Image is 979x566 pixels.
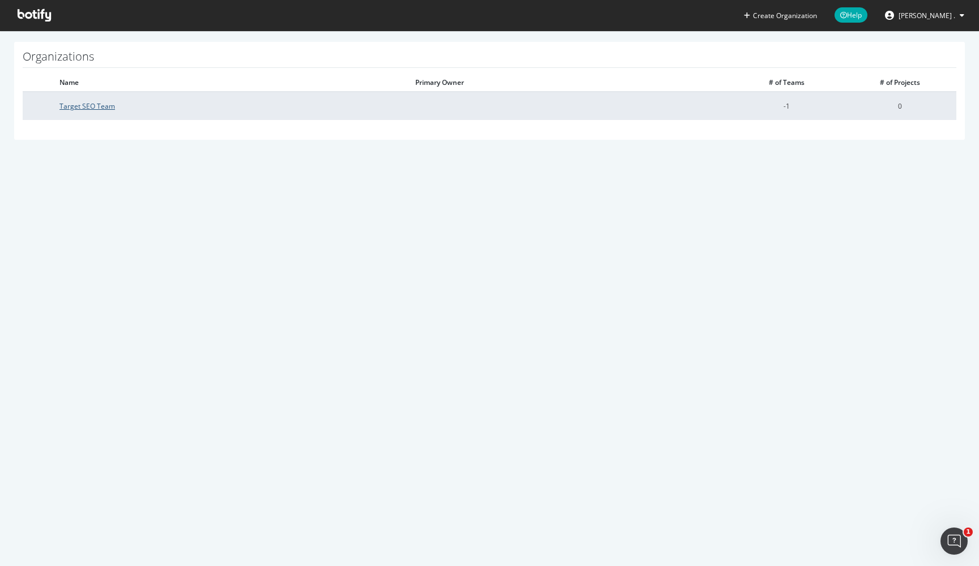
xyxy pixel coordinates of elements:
[964,528,973,537] span: 1
[407,74,730,92] th: Primary Owner
[876,6,973,24] button: [PERSON_NAME] .
[743,10,818,21] button: Create Organization
[730,92,843,120] td: -1
[730,74,843,92] th: # of Teams
[940,528,968,555] iframe: Intercom live chat
[23,50,956,68] h1: Organizations
[835,7,867,23] span: Help
[899,11,955,20] span: Balajee .
[59,101,115,111] a: Target SEO Team
[843,74,956,92] th: # of Projects
[843,92,956,120] td: 0
[51,74,407,92] th: Name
